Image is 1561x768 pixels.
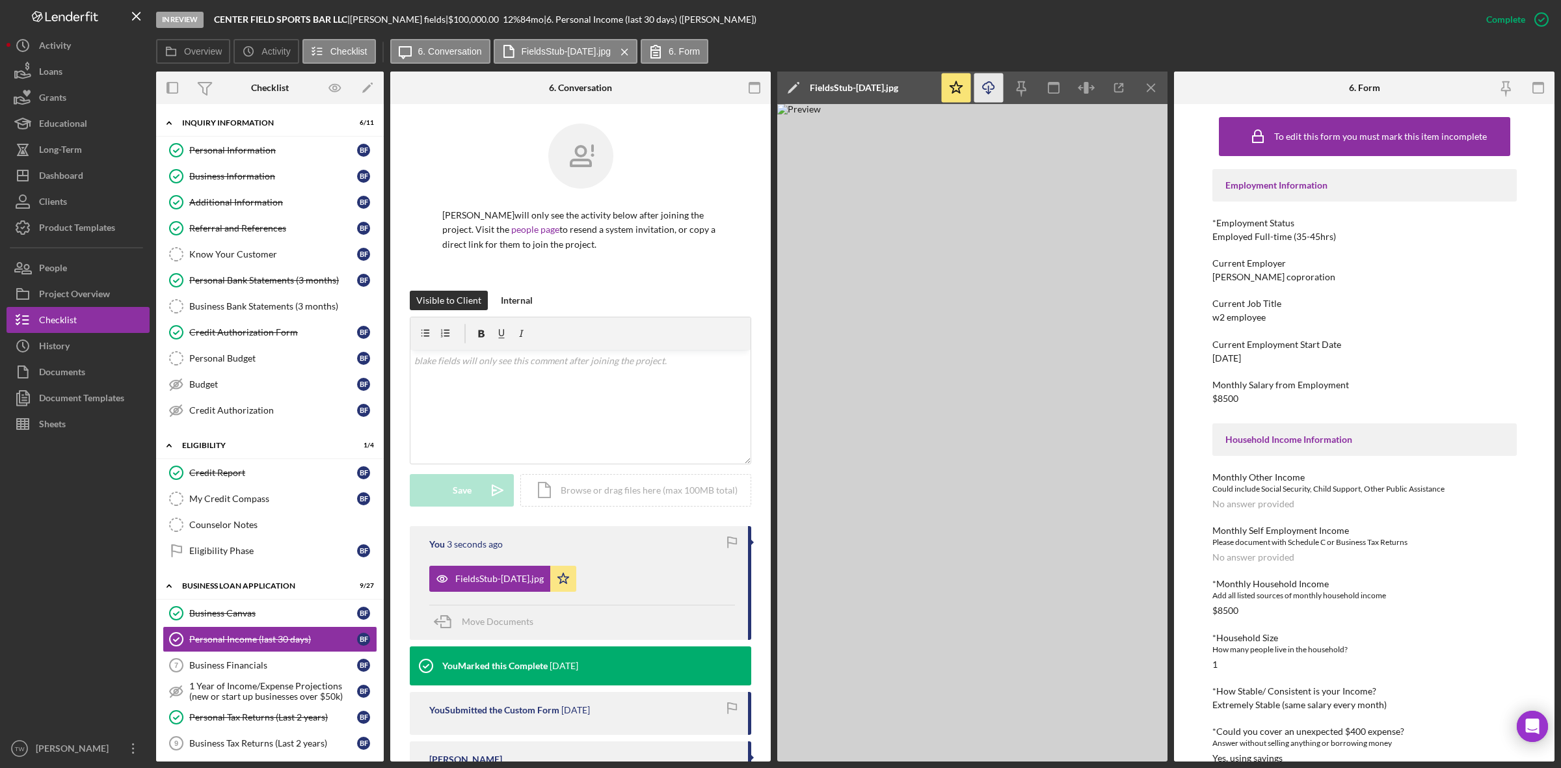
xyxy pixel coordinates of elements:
div: Monthly Other Income [1212,472,1517,483]
div: FieldsStub-[DATE].jpg [810,83,898,93]
div: 6 / 11 [351,119,374,127]
div: Monthly Salary from Employment [1212,380,1517,390]
div: Business Canvas [189,608,357,618]
button: FieldsStub-[DATE].jpg [429,566,576,592]
a: Educational [7,111,150,137]
div: ELIGIBILITY [182,442,341,449]
div: b f [357,378,370,391]
div: 1 [1212,659,1218,670]
tspan: 9 [174,739,178,747]
div: Sheets [39,411,66,440]
img: Preview [777,104,1167,761]
button: Document Templates [7,385,150,411]
a: 9Business Tax Returns (Last 2 years)bf [163,730,377,756]
div: How many people live in the household? [1212,643,1517,656]
div: To edit this form you must mark this item incomplete [1274,131,1487,142]
button: Activity [7,33,150,59]
div: [PERSON_NAME] [429,754,502,765]
div: Personal Information [189,145,357,155]
div: *Household Size [1212,633,1517,643]
p: [PERSON_NAME] will only see the activity below after joining the project. Visit the to resend a s... [442,208,719,252]
a: Loans [7,59,150,85]
span: Move Documents [462,616,533,627]
div: Eligibility Phase [189,546,357,556]
a: Eligibility Phasebf [163,538,377,564]
a: History [7,333,150,359]
div: INQUIRY INFORMATION [182,119,341,127]
label: Overview [184,46,222,57]
div: | [214,14,350,25]
time: 2025-08-18 15:14 [550,661,578,671]
div: Current Employment Start Date [1212,339,1517,350]
div: Counselor Notes [189,520,377,530]
div: My Credit Compass [189,494,357,504]
button: Long-Term [7,137,150,163]
div: Household Income Information [1225,434,1504,445]
div: 1 / 4 [351,442,374,449]
button: TW[PERSON_NAME] [7,735,150,761]
div: Project Overview [39,281,110,310]
div: Please document with Schedule C or Business Tax Returns [1212,536,1517,549]
div: b f [357,196,370,209]
div: b f [357,144,370,157]
div: Educational [39,111,87,140]
div: 12 % [503,14,520,25]
label: Checklist [330,46,367,57]
div: Business Information [189,171,357,181]
div: b f [357,222,370,235]
a: Personal Informationbf [163,137,377,163]
div: FieldsStub-[DATE].jpg [455,574,544,584]
a: Credit Authorization Formbf [163,319,377,345]
div: Checklist [39,307,77,336]
a: Sheets [7,411,150,437]
button: Checklist [7,307,150,333]
label: 6. Form [669,46,700,57]
div: Complete [1486,7,1525,33]
div: $8500 [1212,605,1238,616]
div: b f [357,544,370,557]
div: Employment Information [1225,180,1504,191]
button: Activity [233,39,299,64]
div: No answer provided [1212,499,1294,509]
div: *Monthly Household Income [1212,579,1517,589]
div: Personal Income (last 30 days) [189,634,357,644]
div: 9 / 27 [351,582,374,590]
div: You Marked this Complete [442,661,548,671]
div: 84 mo [520,14,544,25]
a: Product Templates [7,215,150,241]
time: 2025-08-22 16:09 [447,539,503,550]
div: $100,000.00 [448,14,503,25]
div: BUSINESS LOAN APPLICATION [182,582,341,590]
div: Business Financials [189,660,357,670]
div: b f [357,466,370,479]
div: Add all listed sources of monthly household income [1212,589,1517,602]
a: Credit Authorizationbf [163,397,377,423]
div: 1 Year of Income/Expense Projections (new or start up businesses over $50k) [189,681,357,702]
div: Personal Bank Statements (3 months) [189,275,357,285]
div: You Submitted the Custom Form [429,705,559,715]
div: Long-Term [39,137,82,166]
div: Current Employer [1212,258,1517,269]
label: Activity [261,46,290,57]
div: Visible to Client [416,291,481,310]
button: Complete [1473,7,1554,33]
div: b f [357,607,370,620]
div: Grants [39,85,66,114]
button: Move Documents [429,605,546,638]
div: You [429,539,445,550]
div: w2 employee [1212,312,1266,323]
div: b f [357,352,370,365]
div: Activity [39,33,71,62]
a: 7Business Financialsbf [163,652,377,678]
label: FieldsStub-[DATE].jpg [522,46,611,57]
tspan: 7 [174,661,178,669]
div: b f [357,404,370,417]
button: Clients [7,189,150,215]
div: b f [357,248,370,261]
div: Monthly Self Employment Income [1212,525,1517,536]
div: 6. Form [1349,83,1380,93]
a: Grants [7,85,150,111]
div: People [39,255,67,284]
a: Personal Budgetbf [163,345,377,371]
